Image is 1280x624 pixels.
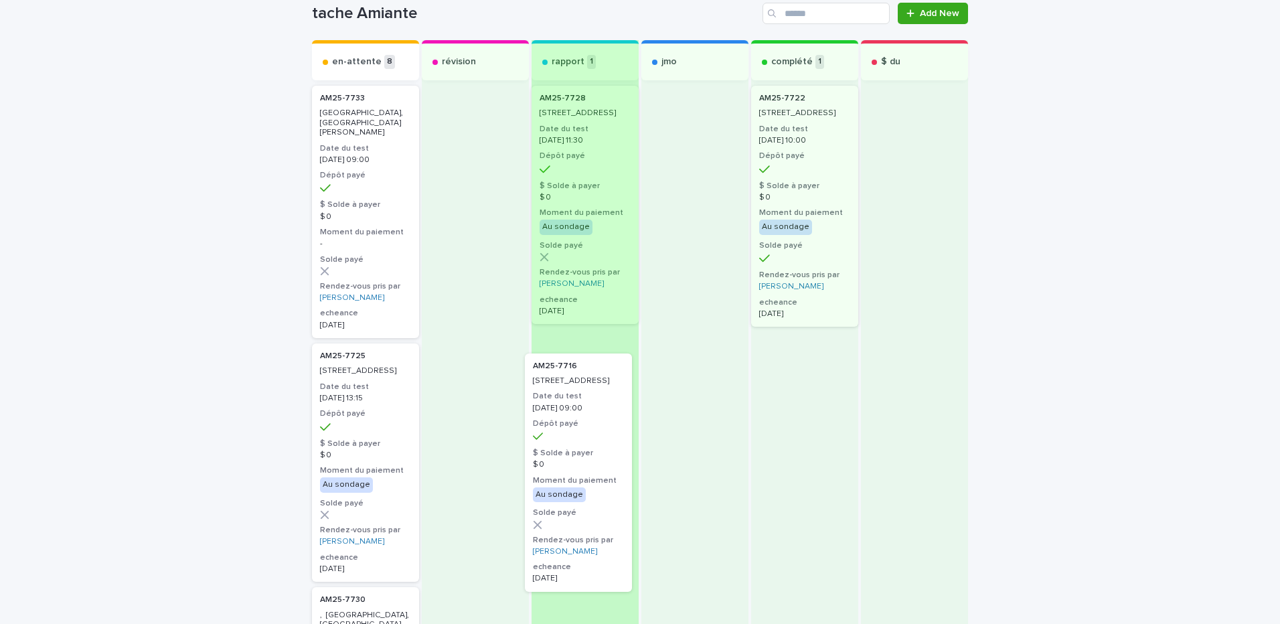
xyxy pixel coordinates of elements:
[332,56,382,68] p: en-attente
[384,55,395,69] p: 8
[898,3,968,24] a: Add New
[312,4,757,23] h1: tache Amiante
[763,3,890,24] input: Search
[920,9,959,18] span: Add New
